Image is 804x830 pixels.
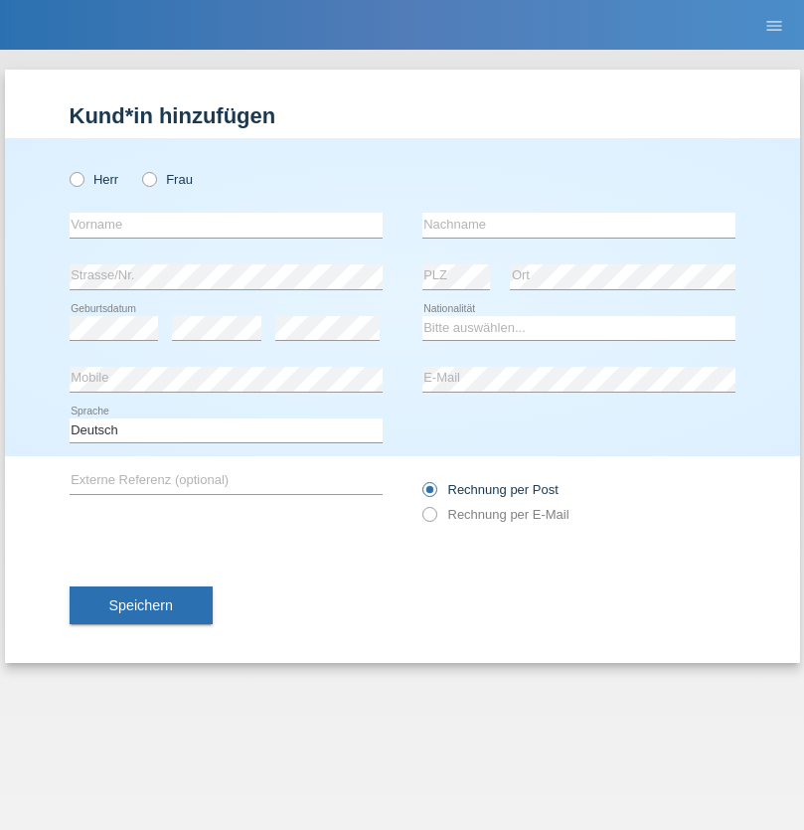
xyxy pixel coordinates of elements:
label: Herr [70,172,119,187]
a: menu [754,19,794,31]
input: Frau [142,172,155,185]
h1: Kund*in hinzufügen [70,103,735,128]
input: Rechnung per E-Mail [422,507,435,532]
label: Frau [142,172,193,187]
i: menu [764,16,784,36]
input: Rechnung per Post [422,482,435,507]
span: Speichern [109,597,173,613]
label: Rechnung per E-Mail [422,507,569,522]
button: Speichern [70,586,213,624]
label: Rechnung per Post [422,482,559,497]
input: Herr [70,172,82,185]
